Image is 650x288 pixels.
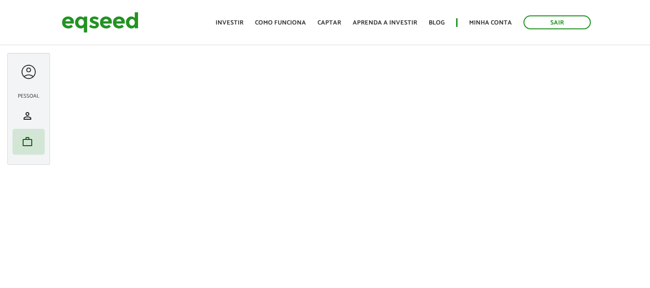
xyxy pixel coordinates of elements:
[15,136,42,148] a: work
[318,20,341,26] a: Captar
[523,15,591,29] a: Sair
[22,110,33,122] span: person
[353,20,417,26] a: Aprenda a investir
[22,136,33,148] span: work
[13,129,45,155] li: Meu portfólio
[13,93,45,99] h2: Pessoal
[20,63,38,81] a: Expandir menu
[255,20,306,26] a: Como funciona
[62,10,139,35] img: EqSeed
[429,20,445,26] a: Blog
[13,103,45,129] li: Meu perfil
[469,20,512,26] a: Minha conta
[216,20,243,26] a: Investir
[15,110,42,122] a: person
